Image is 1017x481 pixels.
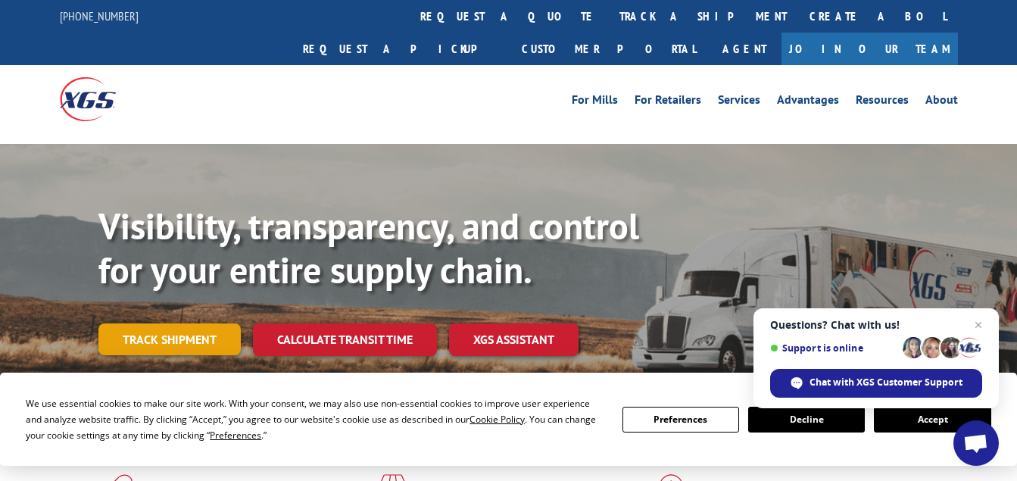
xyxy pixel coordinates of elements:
[60,8,139,23] a: [PHONE_NUMBER]
[810,376,962,389] span: Chat with XGS Customer Support
[572,94,618,111] a: For Mills
[777,94,839,111] a: Advantages
[622,407,739,433] button: Preferences
[253,323,437,356] a: Calculate transit time
[856,94,909,111] a: Resources
[874,407,990,433] button: Accept
[470,413,525,426] span: Cookie Policy
[26,395,604,443] div: We use essential cookies to make our site work. With your consent, we may also use non-essential ...
[770,369,982,398] span: Chat with XGS Customer Support
[953,420,999,466] a: Open chat
[98,323,241,355] a: Track shipment
[925,94,958,111] a: About
[718,94,760,111] a: Services
[292,33,510,65] a: Request a pickup
[635,94,701,111] a: For Retailers
[707,33,781,65] a: Agent
[748,407,865,433] button: Decline
[781,33,958,65] a: Join Our Team
[449,323,579,356] a: XGS ASSISTANT
[210,429,261,442] span: Preferences
[510,33,707,65] a: Customer Portal
[770,319,982,331] span: Questions? Chat with us!
[770,342,897,354] span: Support is online
[98,202,639,293] b: Visibility, transparency, and control for your entire supply chain.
